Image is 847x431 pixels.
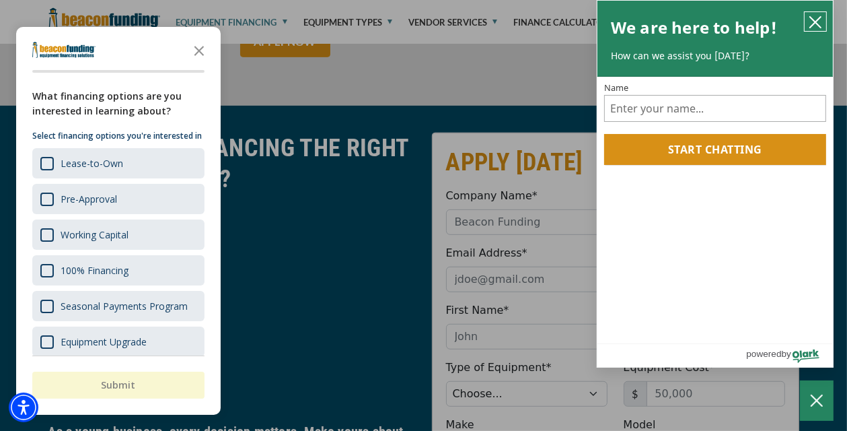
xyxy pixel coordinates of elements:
[32,129,205,143] p: Select financing options you're interested in
[604,84,826,92] label: Name
[32,184,205,214] div: Pre-Approval
[611,49,819,63] p: How can we assist you [DATE]?
[61,193,117,205] div: Pre-Approval
[32,220,205,250] div: Working Capital
[746,345,781,362] span: powered
[32,42,96,58] img: Company logo
[61,157,123,170] div: Lease-to-Own
[604,95,826,122] input: Name
[61,335,147,348] div: Equipment Upgrade
[186,36,213,63] button: Close the survey
[800,380,834,421] button: Close Chatbox
[16,27,221,415] div: Survey
[32,372,205,399] button: Submit
[782,345,791,362] span: by
[805,12,826,31] button: close chatbox
[32,148,205,178] div: Lease-to-Own
[61,228,128,241] div: Working Capital
[746,344,833,367] a: Powered by Olark
[604,134,826,165] button: Start chatting
[9,393,38,422] div: Accessibility Menu
[32,89,205,119] div: What financing options are you interested in learning about?
[611,14,777,41] h2: We are here to help!
[32,255,205,286] div: 100% Financing
[61,300,188,312] div: Seasonal Payments Program
[61,264,128,277] div: 100% Financing
[32,291,205,321] div: Seasonal Payments Program
[32,327,205,357] div: Equipment Upgrade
